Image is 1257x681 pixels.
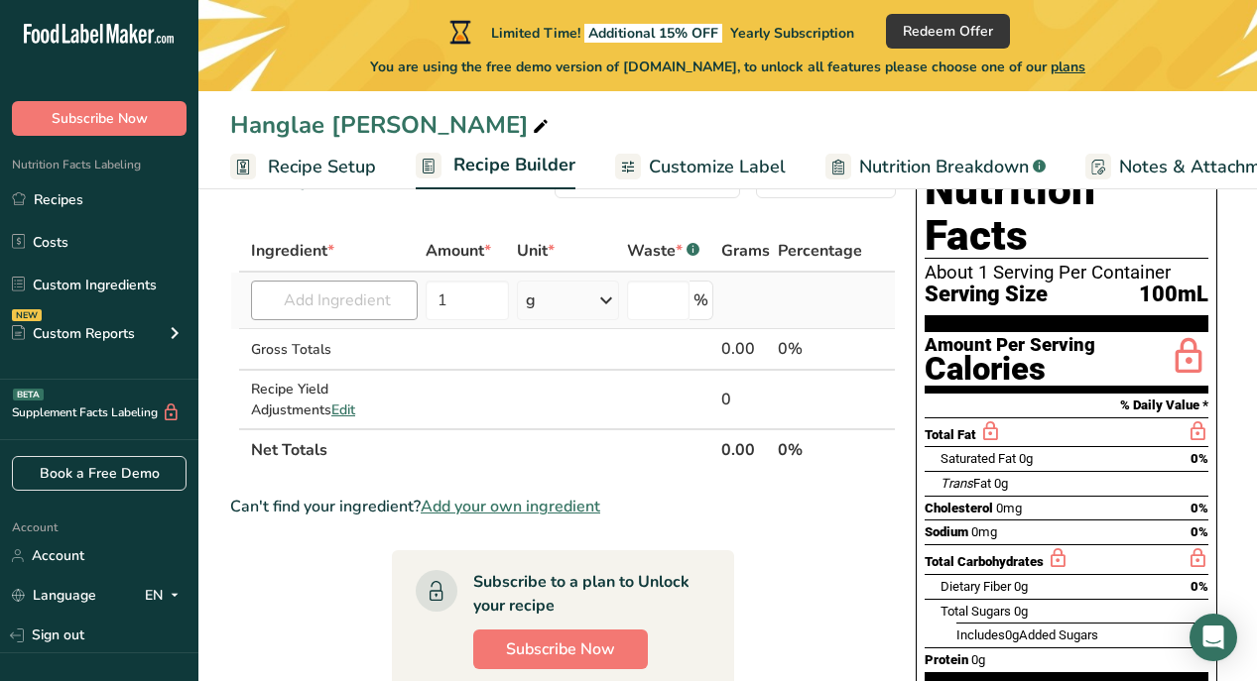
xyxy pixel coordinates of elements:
[1019,451,1033,466] span: 0g
[526,288,536,312] div: g
[925,652,968,667] span: Protein
[12,309,42,321] div: NEW
[52,108,148,129] span: Subscribe Now
[996,501,1022,515] span: 0mg
[421,495,600,518] span: Add your own ingredient
[12,101,187,136] button: Subscribe Now
[627,239,699,263] div: Waste
[1191,524,1208,539] span: 0%
[251,239,334,263] span: Ingredient
[506,637,615,661] span: Subscribe Now
[251,339,418,360] div: Gross Totals
[1190,614,1237,661] div: Open Intercom Messenger
[825,145,1046,189] a: Nutrition Breakdown
[1014,604,1028,619] span: 0g
[903,21,993,42] span: Redeem Offer
[1191,579,1208,594] span: 0%
[925,524,968,539] span: Sodium
[230,145,376,189] a: Recipe Setup
[370,57,1085,77] span: You are using the free demo version of [DOMAIN_NAME], to unlock all features please choose one of...
[12,578,96,613] a: Language
[717,428,774,470] th: 0.00
[416,143,575,190] a: Recipe Builder
[230,495,896,518] div: Can't find your ingredient?
[994,476,1008,491] span: 0g
[941,579,1011,594] span: Dietary Fiber
[925,336,1095,355] div: Amount Per Serving
[721,337,770,361] div: 0.00
[925,394,1208,417] section: % Daily Value *
[473,570,694,618] div: Subscribe to a plan to Unlock your recipe
[473,629,648,669] button: Subscribe Now
[12,323,135,344] div: Custom Reports
[721,388,770,411] div: 0
[453,152,575,178] span: Recipe Builder
[230,107,553,143] div: Hanglae [PERSON_NAME]
[941,476,991,491] span: Fat
[247,428,717,470] th: Net Totals
[941,451,1016,466] span: Saturated Fat
[1005,627,1019,642] span: 0g
[941,604,1011,619] span: Total Sugars
[517,239,555,263] span: Unit
[925,554,1044,569] span: Total Carbohydrates
[925,283,1048,307] span: Serving Size
[1051,57,1085,76] span: plans
[886,14,1010,49] button: Redeem Offer
[859,154,1029,180] span: Nutrition Breakdown
[251,379,418,420] div: Recipe Yield Adjustments
[925,263,1208,283] div: About 1 Serving Per Container
[941,476,973,491] i: Trans
[13,389,44,400] div: BETA
[1191,501,1208,515] span: 0%
[584,24,722,43] span: Additional 15% OFF
[145,584,187,608] div: EN
[956,627,1098,642] span: Includes Added Sugars
[774,428,866,470] th: 0%
[331,400,355,419] span: Edit
[1139,283,1208,307] span: 100mL
[925,355,1095,384] div: Calories
[445,20,854,44] div: Limited Time!
[971,652,985,667] span: 0g
[971,524,997,539] span: 0mg
[268,154,376,180] span: Recipe Setup
[730,24,854,43] span: Yearly Subscription
[251,281,418,320] input: Add Ingredient
[778,337,862,361] div: 0%
[12,456,187,491] a: Book a Free Demo
[925,427,976,442] span: Total Fat
[925,168,1208,259] h1: Nutrition Facts
[649,154,786,180] span: Customize Label
[615,145,786,189] a: Customize Label
[426,239,491,263] span: Amount
[778,239,862,263] span: Percentage
[925,501,993,515] span: Cholesterol
[1191,451,1208,466] span: 0%
[721,239,770,263] span: Grams
[1014,579,1028,594] span: 0g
